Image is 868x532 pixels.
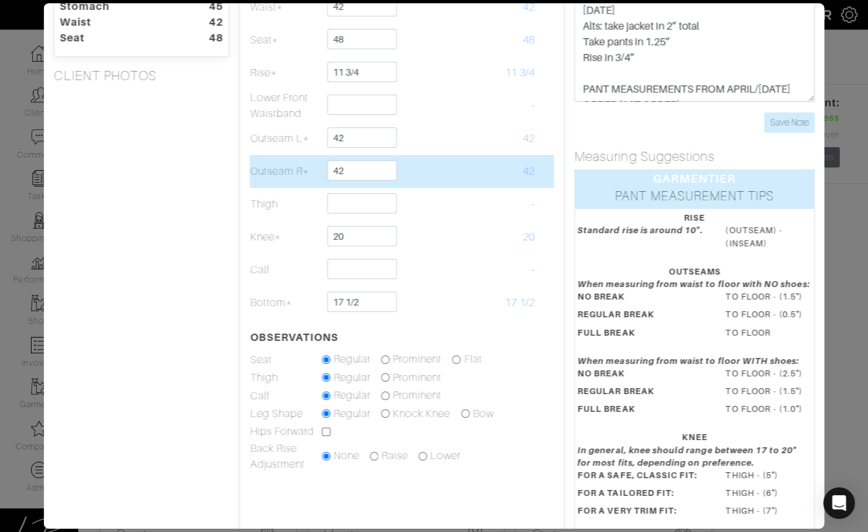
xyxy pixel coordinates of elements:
[249,254,321,286] td: Calf
[53,68,229,83] h5: CLIENT PHOTOS
[249,405,321,424] td: Leg Shape
[464,351,482,367] label: Flat
[381,448,407,464] label: Raise
[523,231,535,243] span: 20
[505,297,534,309] span: 17 1/2
[49,14,171,30] dt: Waist
[578,225,703,235] em: Standard rise is around 10".
[249,286,321,319] td: Bottom*
[578,356,799,366] em: When measuring from waist to floor WITH shoes:
[249,24,321,56] td: Seat*
[532,100,535,112] span: -
[578,431,811,443] div: KNEE
[249,440,321,473] td: Back Rise Adjustment
[505,67,534,79] span: 11 3/4
[568,367,716,385] dt: NO BREAK
[716,290,821,303] dd: TO FLOOR - (1.5")
[823,487,855,519] div: Open Intercom Messenger
[472,406,493,422] label: Bow
[249,155,321,188] td: Outseam R*
[333,370,370,386] label: Regular
[249,369,321,388] td: Thigh
[568,469,716,487] dt: FOR A SAFE, CLASSIC FIT:
[171,14,233,30] dt: 42
[333,351,370,367] label: Regular
[249,387,321,405] td: Calf
[716,504,821,517] dd: THIGH - (7")
[568,504,716,522] dt: FOR A VERY TRIM FIT:
[393,388,442,403] label: Prominent
[578,265,811,278] div: OUTSEAMS
[575,170,814,187] div: GARMENTIER
[716,308,821,321] dd: TO FLOOR - (0.5")
[249,56,321,89] td: Rise*
[764,112,815,133] input: Save Note
[575,187,814,209] div: PANT MEASUREMENT TIPS
[249,221,321,254] td: Knee*
[523,1,535,13] span: 42
[568,403,716,420] dt: FULL BREAK
[578,211,811,224] div: RISE
[716,326,821,339] dd: TO FLOOR
[249,319,321,351] th: OBSERVATIONS
[523,166,535,177] span: 42
[249,423,321,440] td: Hips Forward
[578,279,810,289] em: When measuring from waist to floor with NO shoes:
[333,406,370,422] label: Regular
[532,264,535,276] span: -
[716,469,821,481] dd: THIGH - (5")
[716,403,821,415] dd: TO FLOOR - (1.0")
[249,122,321,155] td: Outseam L*
[716,367,821,380] dd: TO FLOOR - (2.5")
[333,448,359,464] label: None
[249,351,321,369] td: Seat
[568,487,716,504] dt: FOR A TAILORED FIT:
[49,30,171,46] dt: Seat
[171,30,233,46] dt: 48
[568,308,716,326] dt: REGULAR BREAK
[532,198,535,210] span: -
[430,448,461,464] label: Lower
[523,34,535,46] span: 48
[568,326,716,344] dt: FULL BREAK
[523,133,535,144] span: 42
[393,406,451,422] label: Knock Knee
[333,388,370,403] label: Regular
[249,188,321,221] td: Thigh
[249,89,321,122] td: Lower Front Waistband
[568,385,716,403] dt: REGULAR BREAK
[716,487,821,499] dd: THIGH - (6")
[578,445,797,468] em: In general, knee should range between 17 to 20" for most fits, depending on preference.
[393,351,442,367] label: Prominent
[716,224,821,249] dd: (OUTSEAM) - (INSEAM)
[568,290,716,308] dt: NO BREAK
[393,370,442,386] label: Prominent
[574,148,815,164] h5: Measuring Suggestions
[716,385,821,397] dd: TO FLOOR - (1.5")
